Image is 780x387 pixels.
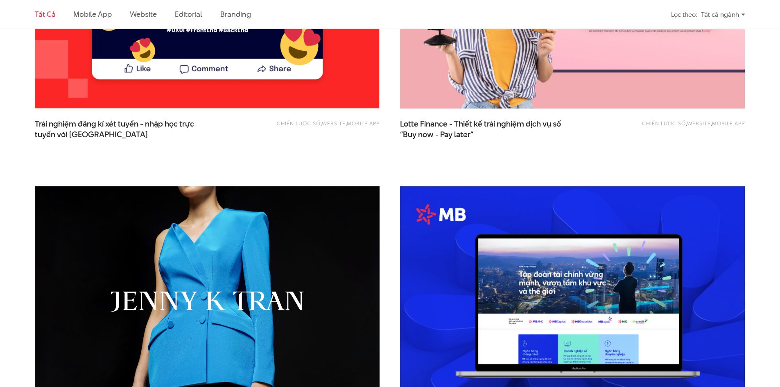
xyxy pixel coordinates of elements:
[35,119,199,139] a: Trải nghiệm đăng kí xét tuyển - nhập học trựctuyến với [GEOGRAPHIC_DATA]
[242,119,380,135] div: , ,
[130,9,157,19] a: Website
[400,119,564,139] a: Lotte Finance - Thiết kế trải nghiệm dịch vụ số“Buy now - Pay later”
[35,9,55,19] a: Tất cả
[322,120,346,127] a: Website
[400,119,564,139] span: Lotte Finance - Thiết kế trải nghiệm dịch vụ số
[642,120,686,127] a: Chiến lược số
[35,119,199,139] span: Trải nghiệm đăng kí xét tuyển - nhập học trực
[35,129,148,140] span: tuyến với [GEOGRAPHIC_DATA]
[277,120,321,127] a: Chiến lược số
[220,9,251,19] a: Branding
[671,7,697,22] div: Lọc theo:
[347,120,380,127] a: Mobile app
[701,7,745,22] div: Tất cả ngành
[400,129,473,140] span: “Buy now - Pay later”
[175,9,202,19] a: Editorial
[607,119,745,135] div: , ,
[73,9,111,19] a: Mobile app
[687,120,711,127] a: Website
[712,120,745,127] a: Mobile app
